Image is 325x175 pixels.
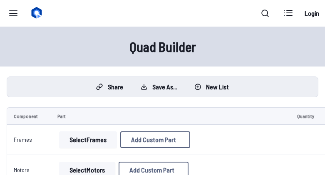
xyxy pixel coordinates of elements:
[57,131,119,148] a: SelectFrames
[302,5,322,22] a: Login
[129,167,174,173] span: Add Custom Part
[14,136,32,143] a: Frames
[89,80,130,94] button: Share
[14,166,30,173] a: Motors
[131,136,176,143] span: Add Custom Part
[7,107,51,125] td: Component
[51,107,290,125] td: Part
[187,80,236,94] button: New List
[290,107,321,125] td: Quantity
[10,37,315,57] h1: Quad Builder
[59,131,117,148] button: SelectFrames
[134,80,184,94] button: Save as...
[120,131,190,148] button: Add Custom Part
